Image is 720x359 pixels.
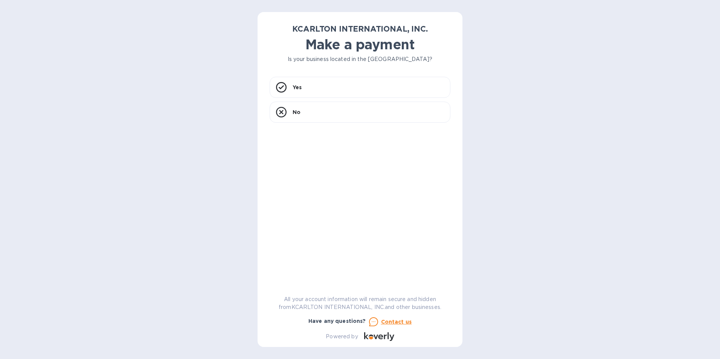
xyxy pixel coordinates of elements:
[326,333,358,341] p: Powered by
[308,318,366,324] b: Have any questions?
[270,295,450,311] p: All your account information will remain secure and hidden from KCARLTON INTERNATIONAL, INC. and ...
[270,37,450,52] h1: Make a payment
[292,24,427,33] b: KCARLTON INTERNATIONAL, INC.
[381,319,412,325] u: Contact us
[293,84,302,91] p: Yes
[270,55,450,63] p: Is your business located in the [GEOGRAPHIC_DATA]?
[293,108,301,116] p: No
